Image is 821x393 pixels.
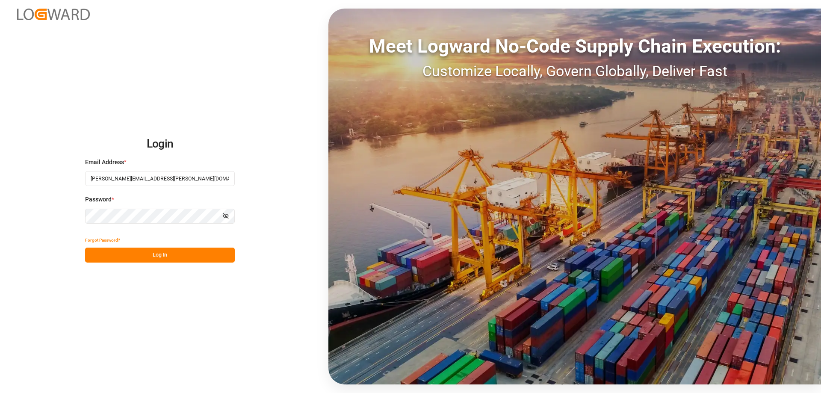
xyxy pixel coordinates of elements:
[85,130,235,158] h2: Login
[85,171,235,186] input: Enter your email
[85,233,120,248] button: Forgot Password?
[85,195,112,204] span: Password
[85,158,124,167] span: Email Address
[85,248,235,263] button: Log In
[328,32,821,60] div: Meet Logward No-Code Supply Chain Execution:
[328,60,821,82] div: Customize Locally, Govern Globally, Deliver Fast
[17,9,90,20] img: Logward_new_orange.png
